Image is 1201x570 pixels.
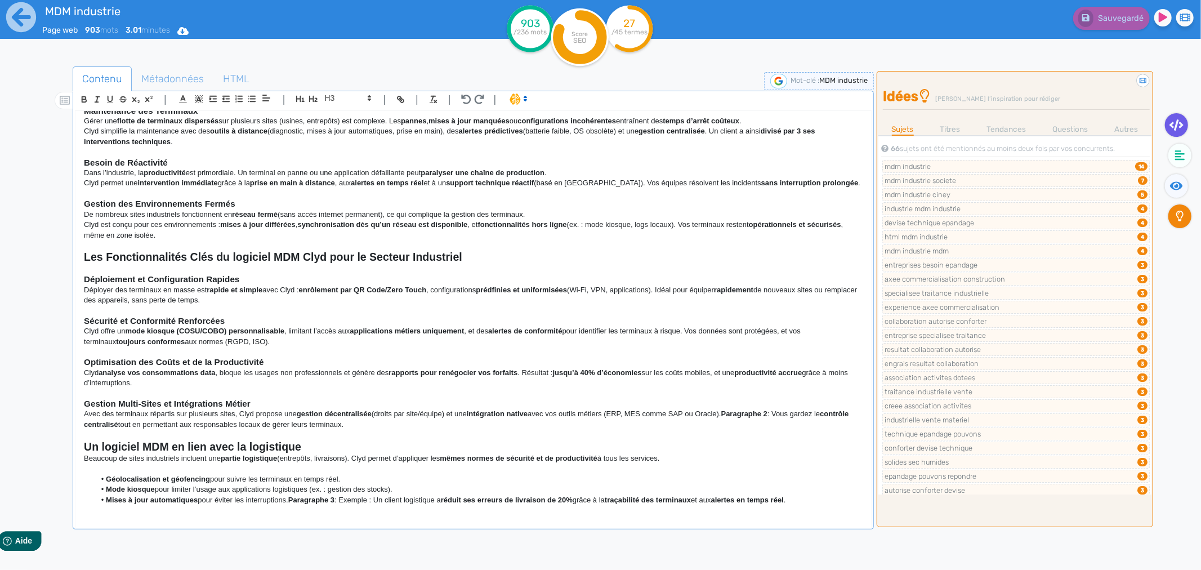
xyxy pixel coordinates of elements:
[1098,14,1144,23] span: Sauvegardé
[553,368,642,377] strong: jusqu’à 40% d’économies
[140,66,172,74] div: Mots-clés
[73,64,131,94] span: Contenu
[84,127,817,145] strong: divisé par 3 ses interventions techniques
[84,274,239,284] strong: Déploiement et Configuration Rapides
[210,127,267,135] strong: outils à distance
[84,126,863,147] p: Clyd simplifie la maintenance avec des (diagnostic, mises à jour automatiques, prise en main), de...
[1137,359,1148,367] span: 3
[1073,7,1150,30] button: Sauvegardé
[446,179,534,187] strong: support technique réactif
[1137,190,1148,198] span: 5
[84,326,863,347] p: Clyd offre un , limitant l’accès aux , et des pour identifier les terminaux à risque. Vos données...
[885,331,986,340] span: entreprise specialisee traitance
[1137,388,1148,395] span: 3
[29,29,127,38] div: Domaine: [DOMAIN_NAME]
[350,327,464,335] strong: applications métiers uniquement
[57,9,74,18] span: Aide
[1137,444,1148,452] span: 3
[95,474,863,484] li: pour suivre les terminaux en temps réel.
[421,168,544,177] strong: paralyser une chaîne de production
[504,92,531,106] span: I.Assistant
[441,496,573,504] strong: réduit ses erreurs de livraison de 20%
[1137,416,1148,424] span: 3
[132,64,213,94] span: Métadonnées
[250,179,335,187] strong: prise en main à distance
[885,359,979,368] span: engrais resultat collaboration
[885,444,972,452] span: conforter devise technique
[459,127,523,135] strong: alertes prédictives
[84,399,251,408] strong: Gestion Multi-Sites et Intégrations Métier
[84,357,264,367] strong: Optimisation des Coûts et de la Productivité
[573,36,586,44] tspan: SEO
[207,286,262,294] strong: rapide et simple
[488,327,562,335] strong: alertes de conformité
[819,76,868,84] span: MDM industrie
[892,123,914,136] a: Sujets
[885,373,975,382] span: association activites dotees
[106,475,210,483] strong: Géolocalisation et géofencing
[85,25,118,35] span: mots
[84,453,863,464] p: Beaucoup de sites industriels incluent une (entrepôts, livraisons). Clyd permet d’appliquer les à...
[106,485,155,493] strong: Mode kiosque
[132,66,213,92] a: Métadonnées
[885,430,981,438] span: technique epandage pouvons
[885,458,949,466] span: solides sec humides
[1137,373,1148,381] span: 3
[986,123,1026,135] a: Tendances
[106,496,198,504] strong: Mises à jour automatiques
[84,368,863,389] p: Clyd , bloque les usages non professionnels et génère des . Résultat : sur les coûts mobiles, et ...
[623,17,635,30] tspan: 27
[46,65,55,74] img: tab_domain_overview_orange.svg
[1137,345,1148,353] span: 3
[1135,162,1148,170] span: 14
[428,117,510,125] strong: mises à jour manquées
[84,285,863,306] p: Déployer des terminaux en masse est avec Clyd : , configurations (Wi-Fi, VPN, applications). Idéa...
[467,409,528,418] strong: intégration native
[298,220,468,229] strong: synchronisation dès qu’un réseau est disponible
[214,64,258,94] span: HTML
[84,116,863,126] p: Gérer une sur plusieurs sites (usines, entrepôts) est complexe. Les , ou entraînent des .
[885,345,981,354] span: resultat collaboration autorise
[126,327,284,335] strong: mode kiosque (COSU/COBO) personnalisable
[881,143,1150,154] p: sujets ont été mentionnés au moins deux fois par vos concurrents.
[940,123,960,135] a: Titres
[770,74,787,88] img: google-serp-logo.png
[448,92,451,107] span: |
[1137,402,1148,409] span: 3
[1137,233,1148,241] span: 4
[521,17,540,30] tspan: 903
[605,496,691,504] strong: traçabilité des terminaux
[42,25,78,35] span: Page web
[84,409,863,430] p: Avec des terminaux répartis sur plusieurs sites, Clyd propose une (droits par site/équipe) et une...
[711,496,784,504] strong: alertes en temps réel
[1137,458,1148,466] span: 3
[1137,430,1148,438] span: 3
[42,2,403,20] input: title
[494,92,497,107] span: |
[1137,317,1148,325] span: 3
[517,117,616,125] strong: configurations incohérentes
[84,251,462,263] strong: Les Fonctionnalités Clés du logiciel MDM Clyd pour le Secteur Industriel
[791,76,819,84] span: Mot-clé :
[885,176,956,185] span: mdm industrie societe
[128,65,137,74] img: tab_keywords_by_traffic_grey.svg
[478,220,567,229] strong: fonctionnalités hors ligne
[885,388,972,396] span: traitance industrielle vente
[885,303,999,311] span: experience axee commercialisation
[936,95,1061,103] span: [PERSON_NAME] l’inspiration pour rédiger
[95,495,863,505] li: pour éviter les interruptions. : Exemple : Un client logistique a grâce à la et aux .
[84,220,863,241] p: Clyd est conçu pour ces environnements : , , et (ex. : mode kiosque, logs locaux). Vos terminaux ...
[1137,261,1148,269] span: 3
[1137,247,1148,255] span: 4
[1137,486,1148,494] span: 3
[1137,204,1148,212] span: 4
[84,158,168,167] strong: Besoin de Réactivité
[389,368,517,377] strong: rapports pour renégocier vos forfaits
[18,29,27,38] img: website_grey.svg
